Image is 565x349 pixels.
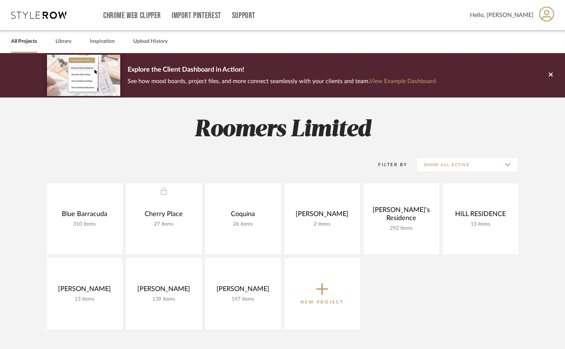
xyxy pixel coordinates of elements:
[370,206,433,225] div: [PERSON_NAME]'s Residence
[128,64,436,76] p: Explore the Client Dashboard in Action!
[103,13,161,19] a: Chrome Web Clipper
[16,116,549,144] h2: Roomers Limited
[211,210,275,221] div: Coquina
[90,37,115,47] a: Inspiration
[369,78,436,84] a: View Example Dashboard
[128,76,436,86] p: See how mood boards, project files, and more connect seamlessly with your clients and team.
[53,210,117,221] div: Blue Barracuda
[232,13,255,19] a: Support
[370,225,433,232] div: 292 items
[369,161,408,168] div: Filter By
[211,296,275,302] div: 147 items
[285,258,360,329] button: New Project
[11,37,37,47] a: All Projects
[133,37,168,47] a: Upload History
[56,37,71,47] a: Library
[53,296,117,302] div: 13 items
[470,11,534,20] span: Hello, [PERSON_NAME]
[53,285,117,296] div: [PERSON_NAME]
[132,210,196,221] div: Cherry Place
[290,221,354,227] div: 2 items
[132,285,196,296] div: [PERSON_NAME]
[449,210,512,221] div: HILL RESIDENCE
[132,221,196,227] div: 27 items
[300,298,344,306] p: New Project
[53,221,117,227] div: 310 items
[211,221,275,227] div: 26 items
[211,285,275,296] div: [PERSON_NAME]
[449,221,512,227] div: 13 items
[132,296,196,302] div: 139 items
[290,210,354,221] div: [PERSON_NAME]
[47,55,120,96] img: d5d033c5-7b12-40c2-a960-1ecee1989c38.png
[172,13,221,19] a: Import Pinterest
